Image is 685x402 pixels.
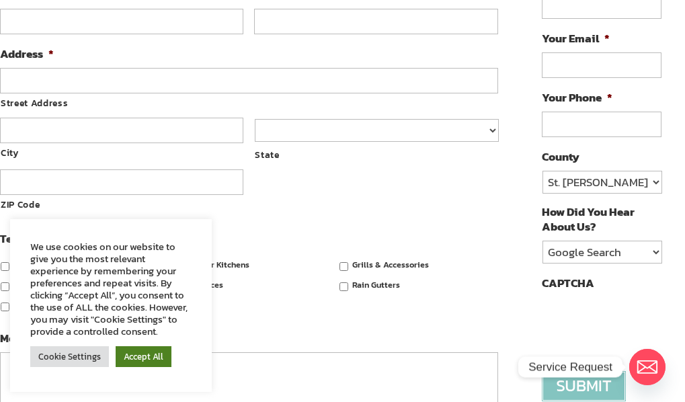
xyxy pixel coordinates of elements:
label: City [1,144,243,161]
label: State [255,146,497,163]
label: Rain Gutters [352,279,400,292]
a: Accept All [116,346,171,367]
input: Submit [542,371,626,401]
label: Outdoor Kitchens [183,259,249,272]
label: County [542,149,579,164]
label: Grills & Accessories [352,259,429,272]
label: Street Address [1,94,498,112]
a: Cookie Settings [30,346,109,367]
label: How Did You Hear About Us? [542,204,662,234]
div: We use cookies on our website to give you the most relevant experience by remembering your prefer... [30,241,192,337]
label: ZIP Code [1,196,243,213]
label: Your Phone [542,90,612,105]
label: Your Email [542,31,610,46]
label: CAPTCHA [542,276,594,290]
a: Email [629,349,666,385]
